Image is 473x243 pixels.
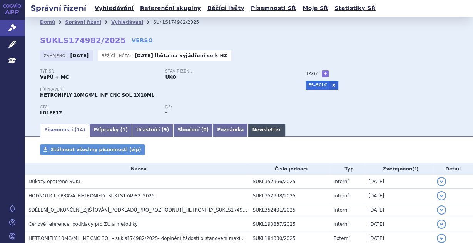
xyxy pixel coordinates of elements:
p: ATC: [40,105,158,109]
span: Důkazy opatřené SÚKL [28,179,81,184]
a: Vyhledávání [111,20,143,25]
a: Správní řízení [65,20,101,25]
a: Domů [40,20,55,25]
td: [DATE] [364,217,433,231]
th: Typ [330,163,365,175]
a: + [322,70,329,77]
strong: VaPÚ + MC [40,74,69,80]
strong: SUKLS174982/2025 [40,36,126,45]
th: Detail [433,163,473,175]
button: detail [437,205,446,215]
a: Sloučení (0) [173,124,213,137]
button: detail [437,220,446,229]
a: Účastníci (9) [132,124,173,137]
span: Interní [334,222,349,227]
p: RS: [165,105,283,109]
strong: [DATE] [70,53,89,58]
p: - [135,53,227,59]
button: detail [437,191,446,200]
span: Běžící lhůta: [102,53,133,59]
a: Vyhledávání [92,3,136,13]
th: Název [25,163,249,175]
span: 9 [164,127,167,132]
li: SUKLS174982/2025 [153,17,209,28]
span: Cenové reference, podklady pro ZÚ a metodiky [28,222,138,227]
span: Stáhnout všechny písemnosti (zip) [51,147,141,152]
a: Písemnosti SŘ [249,3,298,13]
span: Externí [334,236,350,241]
a: Běžící lhůty [205,3,247,13]
a: VERSO [132,36,153,44]
a: Referenční skupiny [138,3,203,13]
a: lhůta na vyjádření se k HZ [155,53,227,58]
td: [DATE] [364,175,433,189]
span: HETRONIFLY 10MG/ML INF CNC SOL 1X10ML [40,93,154,98]
a: Newsletter [248,124,285,137]
strong: - [165,110,167,116]
span: HODNOTÍCÍ_ZPRÁVA_HETRONIFLY_SUKLS174982_2025 [28,193,155,198]
td: SUKL352401/2025 [249,203,330,217]
strong: [DATE] [135,53,153,58]
span: Zahájeno: [44,53,68,59]
p: Typ SŘ: [40,69,158,74]
span: 0 [203,127,206,132]
button: detail [437,234,446,243]
span: Interní [334,179,349,184]
h3: Tagy [306,69,318,78]
span: 1 [122,127,125,132]
span: SDĚLENÍ_O_UKONČENÍ_ZJIŠŤOVÁNÍ_PODKLADŮ_PRO_ROZHODNUTÍ_HETRONIFLY_SUKLS174982_2025 [28,207,262,213]
td: SUKL352366/2025 [249,175,330,189]
td: SUKL190837/2025 [249,217,330,231]
a: Moje SŘ [300,3,330,13]
a: Přípravky (1) [89,124,132,137]
th: Číslo jednací [249,163,330,175]
td: SUKL352398/2025 [249,189,330,203]
abbr: (?) [412,167,418,172]
button: detail [437,177,446,186]
th: Zveřejněno [364,163,433,175]
h2: Správní řízení [25,3,92,13]
strong: UKO [165,74,177,80]
strong: SERPLULIMAB [40,110,62,116]
span: 14 [77,127,83,132]
a: Poznámka [213,124,248,137]
a: Statistiky SŘ [332,3,378,13]
td: [DATE] [364,189,433,203]
a: Písemnosti (14) [40,124,89,137]
td: [DATE] [364,203,433,217]
a: Stáhnout všechny písemnosti (zip) [40,144,145,155]
span: HETRONIFLY 10MG/ML INF CNC SOL - sukls174982/2025- doplnění žádosti o stanovení maximální ceny vý... [28,236,344,241]
p: Přípravek: [40,87,291,92]
p: Stav řízení: [165,69,283,74]
span: Interní [334,207,349,213]
a: ES-SCLC [306,81,329,90]
span: Interní [334,193,349,198]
